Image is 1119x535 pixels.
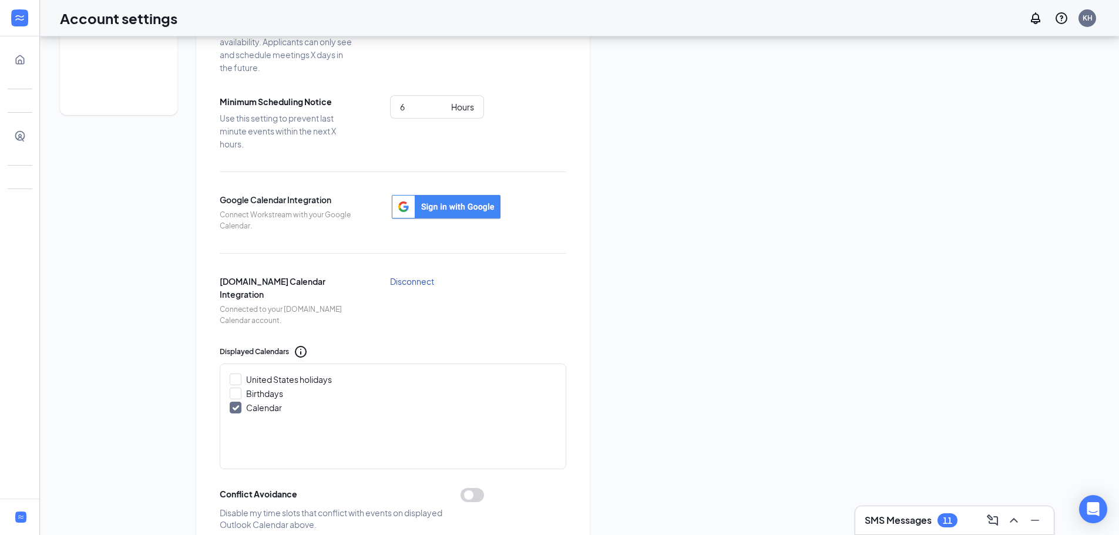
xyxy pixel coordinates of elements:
div: Open Intercom Messenger [1079,495,1107,523]
span: Minimum Scheduling Notice [220,95,355,108]
div: Conflict Avoidance [220,488,297,500]
span: Set a date range for your availability. Applicants can only see and schedule meetings X days in t... [220,22,355,74]
div: Hours [451,100,474,113]
h1: Account settings [60,8,177,28]
div: Disable my time slots that conflict with events on displayed Outlook Calendar above. [220,507,461,530]
span: Google Calendar Integration [220,193,355,206]
h3: SMS Messages [865,514,932,527]
span: Use this setting to prevent last minute events within the next X hours. [220,112,355,150]
button: ChevronUp [1004,511,1023,530]
svg: Info [294,345,308,359]
button: Minimize [1026,511,1044,530]
button: ComposeMessage [983,511,1002,530]
svg: QuestionInfo [1054,11,1068,25]
span: [DOMAIN_NAME] Calendar Integration [220,275,355,301]
div: Calendar [246,402,282,413]
svg: Notifications [1029,11,1043,25]
div: 11 [943,516,952,526]
div: KH [1083,13,1093,23]
svg: ComposeMessage [986,513,1000,527]
svg: WorkstreamLogo [17,513,25,521]
svg: Minimize [1028,513,1042,527]
div: United States holidays [246,374,332,385]
svg: WorkstreamLogo [14,12,25,23]
div: Birthdays [246,388,283,399]
a: Disconnect [390,275,434,288]
svg: ChevronUp [1007,513,1021,527]
span: Connected to your [DOMAIN_NAME] Calendar account. [220,304,355,327]
span: Connect Workstream with your Google Calendar. [220,210,355,232]
span: Displayed Calendars [220,346,289,358]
